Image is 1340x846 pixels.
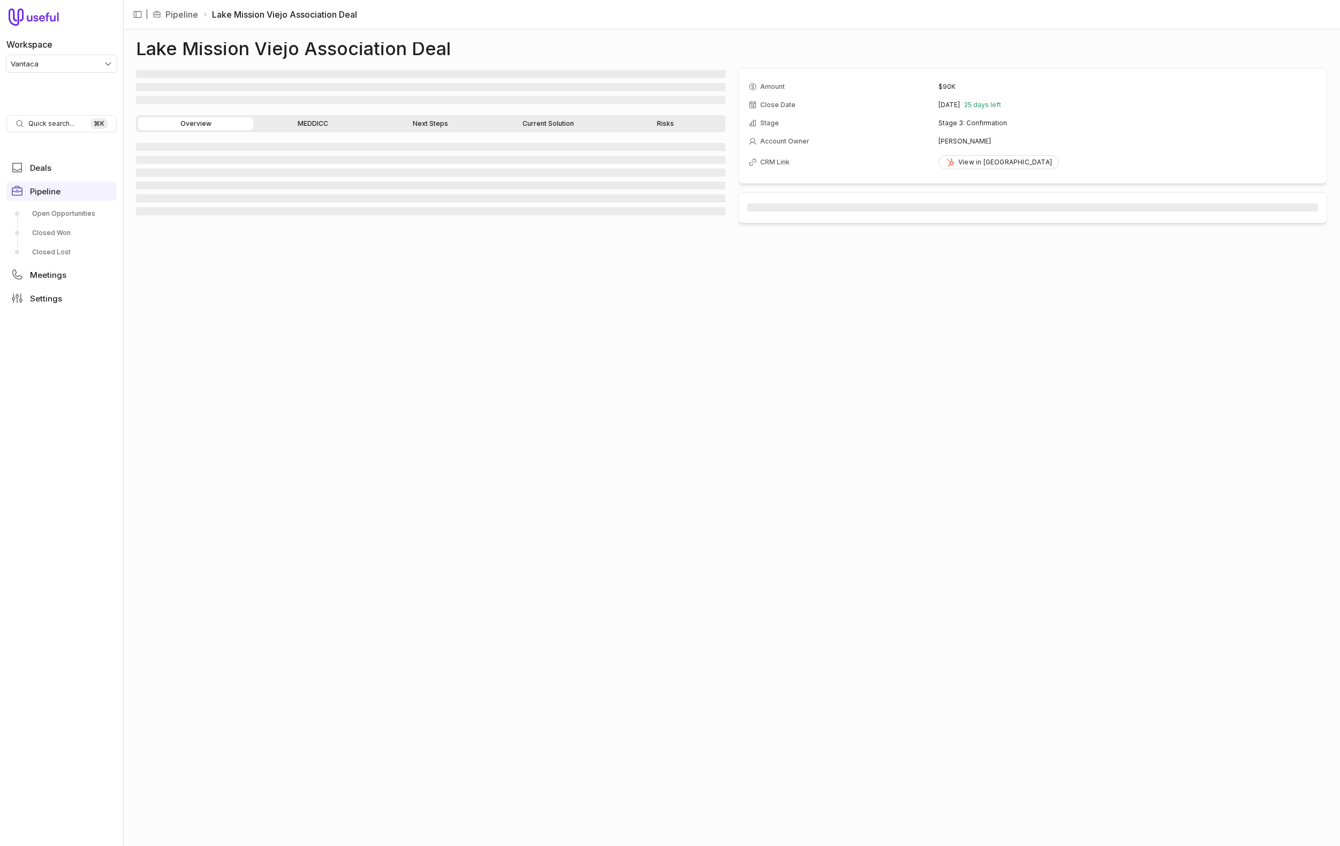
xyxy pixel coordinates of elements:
[30,187,60,195] span: Pipeline
[6,289,117,308] a: Settings
[760,119,779,127] span: Stage
[6,205,117,261] div: Pipeline submenu
[138,117,253,130] a: Overview
[490,117,605,130] a: Current Solution
[6,224,117,241] a: Closed Won
[202,8,357,21] li: Lake Mission Viejo Association Deal
[747,203,1319,211] span: ‌
[938,101,960,109] time: [DATE]
[255,117,370,130] a: MEDDICC
[6,265,117,284] a: Meetings
[136,83,725,91] span: ‌
[136,143,725,151] span: ‌
[136,207,725,215] span: ‌
[6,244,117,261] a: Closed Lost
[136,182,725,190] span: ‌
[6,38,52,51] label: Workspace
[28,119,74,128] span: Quick search...
[30,271,66,279] span: Meetings
[30,294,62,303] span: Settings
[165,8,198,21] a: Pipeline
[136,70,725,78] span: ‌
[938,155,1059,169] a: View in [GEOGRAPHIC_DATA]
[760,82,785,91] span: Amount
[938,78,1317,95] td: $90K
[760,137,809,146] span: Account Owner
[136,42,451,55] h1: Lake Mission Viejo Association Deal
[136,156,725,164] span: ‌
[964,101,1001,109] span: 25 days left
[945,158,1052,167] div: View in [GEOGRAPHIC_DATA]
[760,158,790,167] span: CRM Link
[6,158,117,177] a: Deals
[938,115,1317,132] td: Stage 3: Confirmation
[938,133,1317,150] td: [PERSON_NAME]
[6,205,117,222] a: Open Opportunities
[760,101,796,109] span: Close Date
[136,169,725,177] span: ‌
[608,117,723,130] a: Risks
[136,96,725,104] span: ‌
[90,118,108,129] kbd: ⌘ K
[30,164,51,172] span: Deals
[6,182,117,201] a: Pipeline
[373,117,488,130] a: Next Steps
[146,8,148,21] span: |
[130,6,146,22] button: Collapse sidebar
[136,194,725,202] span: ‌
